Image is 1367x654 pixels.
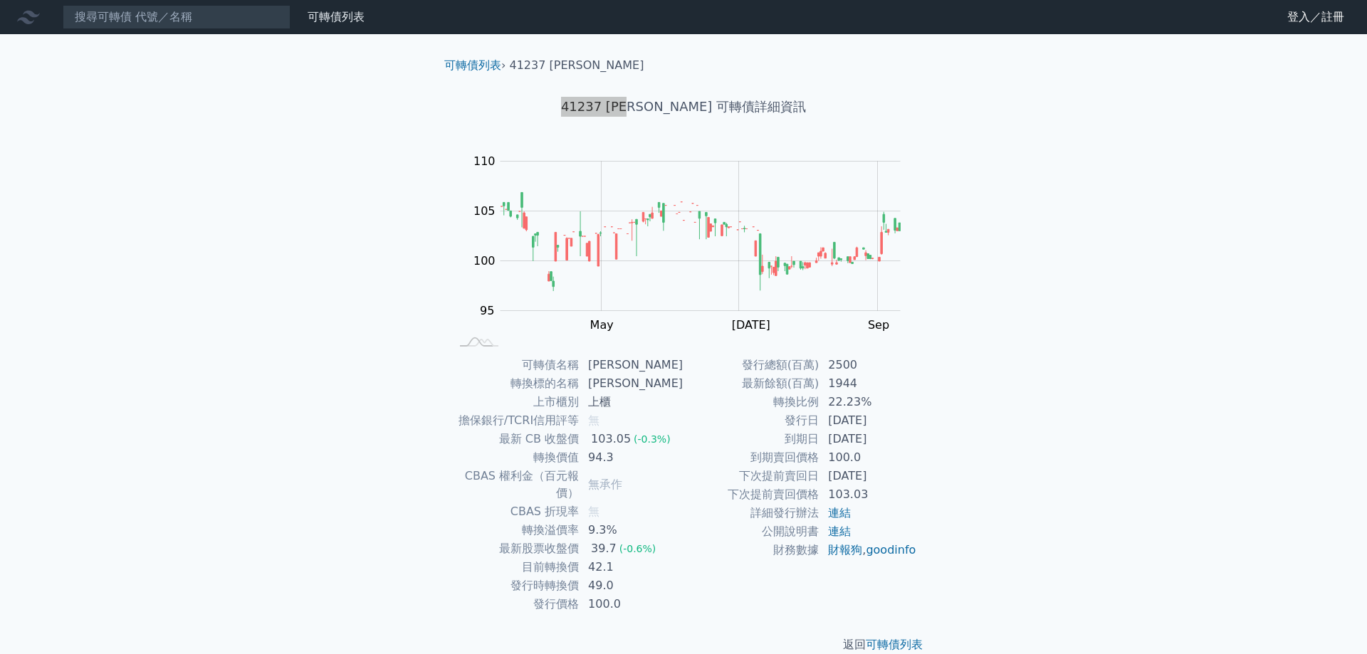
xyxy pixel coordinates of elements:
iframe: Chat Widget [1296,586,1367,654]
td: 轉換標的名稱 [450,374,580,393]
tspan: 105 [473,204,496,218]
td: 最新 CB 收盤價 [450,430,580,448]
span: 無 [588,505,599,518]
a: 可轉債列表 [866,638,923,651]
tspan: Sep [868,318,889,332]
a: 可轉債列表 [444,58,501,72]
td: , [819,541,917,559]
td: 目前轉換價 [450,558,580,576]
td: [PERSON_NAME] [580,356,683,374]
span: (-0.6%) [619,543,656,554]
td: 到期日 [683,430,819,448]
td: 詳細發行辦法 [683,504,819,522]
td: 轉換溢價率 [450,521,580,539]
td: 1944 [819,374,917,393]
td: 轉換價值 [450,448,580,467]
span: (-0.3%) [634,433,671,445]
g: Chart [466,154,922,332]
td: 上市櫃別 [450,393,580,411]
td: 發行總額(百萬) [683,356,819,374]
td: 到期賣回價格 [683,448,819,467]
td: 發行時轉換價 [450,576,580,595]
td: 22.23% [819,393,917,411]
td: 100.0 [819,448,917,467]
td: 發行日 [683,411,819,430]
tspan: 100 [473,254,496,268]
td: 9.3% [580,521,683,539]
a: 連結 [828,524,851,538]
td: 103.03 [819,485,917,504]
td: 94.3 [580,448,683,467]
a: 連結 [828,506,851,519]
td: 最新餘額(百萬) [683,374,819,393]
a: 財報狗 [828,543,862,557]
td: 擔保銀行/TCRI信用評等 [450,411,580,430]
tspan: [DATE] [732,318,770,332]
td: 財務數據 [683,541,819,559]
td: 公開說明書 [683,522,819,541]
tspan: 95 [480,304,494,317]
tspan: 110 [473,154,496,168]
td: [PERSON_NAME] [580,374,683,393]
td: [DATE] [819,430,917,448]
td: CBAS 權利金（百元報價） [450,467,580,502]
li: › [444,57,506,74]
td: 100.0 [580,595,683,613]
div: 39.7 [588,540,619,557]
td: 轉換比例 [683,393,819,411]
div: 103.05 [588,431,634,448]
td: 可轉債名稱 [450,356,580,374]
td: [DATE] [819,467,917,485]
a: goodinfo [866,543,916,557]
p: 返回 [433,636,934,653]
div: 聊天小工具 [1296,586,1367,654]
span: 無承作 [588,478,622,491]
td: 42.1 [580,558,683,576]
td: 2500 [819,356,917,374]
h1: 41237 [PERSON_NAME] 可轉債詳細資訊 [433,97,934,117]
td: 上櫃 [580,393,683,411]
td: 最新股票收盤價 [450,539,580,558]
span: 無 [588,413,599,427]
td: 下次提前賣回日 [683,467,819,485]
td: 49.0 [580,576,683,595]
td: 發行價格 [450,595,580,613]
a: 可轉債列表 [308,10,365,23]
input: 搜尋可轉債 代號／名稱 [63,5,290,29]
td: CBAS 折現率 [450,502,580,521]
td: 下次提前賣回價格 [683,485,819,504]
a: 登入／註冊 [1276,6,1356,28]
td: [DATE] [819,411,917,430]
tspan: May [590,318,614,332]
li: 41237 [PERSON_NAME] [510,57,644,74]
